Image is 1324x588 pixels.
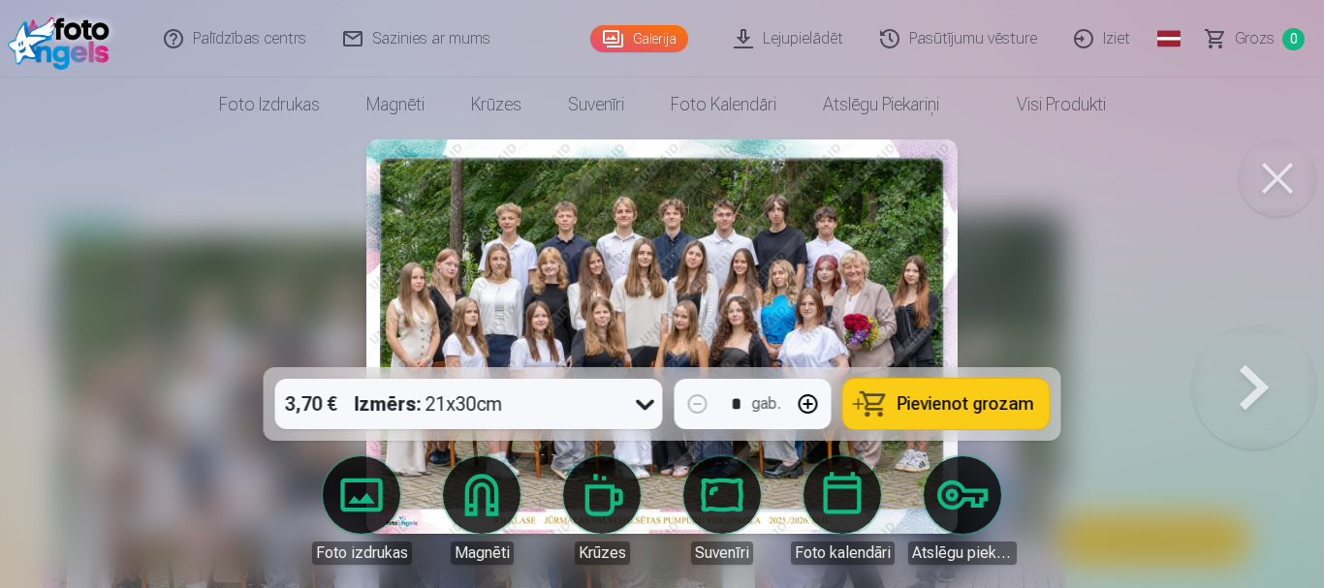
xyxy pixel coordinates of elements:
span: Grozs [1235,27,1275,50]
a: Krūzes [448,77,545,132]
a: Suvenīri [668,456,776,565]
div: Suvenīri [691,542,753,565]
div: Foto kalendāri [791,542,895,565]
div: Magnēti [451,542,514,565]
span: Pievienot grozam [898,395,1034,413]
div: 3,70 € [275,379,347,429]
a: Magnēti [427,456,536,565]
div: Atslēgu piekariņi [908,542,1017,565]
span: 0 [1282,28,1305,50]
a: Foto kalendāri [788,456,897,565]
div: 21x30cm [355,379,503,429]
a: Foto kalendāri [647,77,800,132]
div: gab. [752,392,781,416]
a: Suvenīri [545,77,647,132]
a: Magnēti [343,77,448,132]
div: Krūzes [575,542,630,565]
img: /fa3 [8,8,119,70]
a: Atslēgu piekariņi [908,456,1017,565]
div: Foto izdrukas [312,542,412,565]
a: Visi produkti [962,77,1129,132]
a: Galerija [590,25,688,52]
strong: Izmērs : [355,390,422,418]
a: Foto izdrukas [307,456,416,565]
a: Atslēgu piekariņi [800,77,962,132]
a: Foto izdrukas [196,77,343,132]
a: Krūzes [548,456,656,565]
button: Pievienot grozam [843,379,1050,429]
